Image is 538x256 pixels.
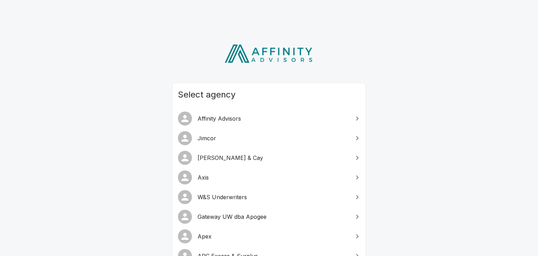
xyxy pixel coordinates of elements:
[172,128,366,148] a: Jimcor
[198,193,349,201] span: W&S Underwriters
[219,42,319,65] img: Affinity Advisors Logo
[172,187,366,207] a: W&S Underwriters
[198,114,349,123] span: Affinity Advisors
[172,168,366,187] a: Axis
[172,148,366,168] a: [PERSON_NAME] & Cay
[172,227,366,246] a: Apex
[198,173,349,182] span: Axis
[172,207,366,227] a: Gateway UW dba Apogee
[198,232,349,241] span: Apex
[198,134,349,142] span: Jimcor
[198,213,349,221] span: Gateway UW dba Apogee
[178,89,360,100] span: Select agency
[198,154,349,162] span: [PERSON_NAME] & Cay
[172,109,366,128] a: Affinity Advisors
